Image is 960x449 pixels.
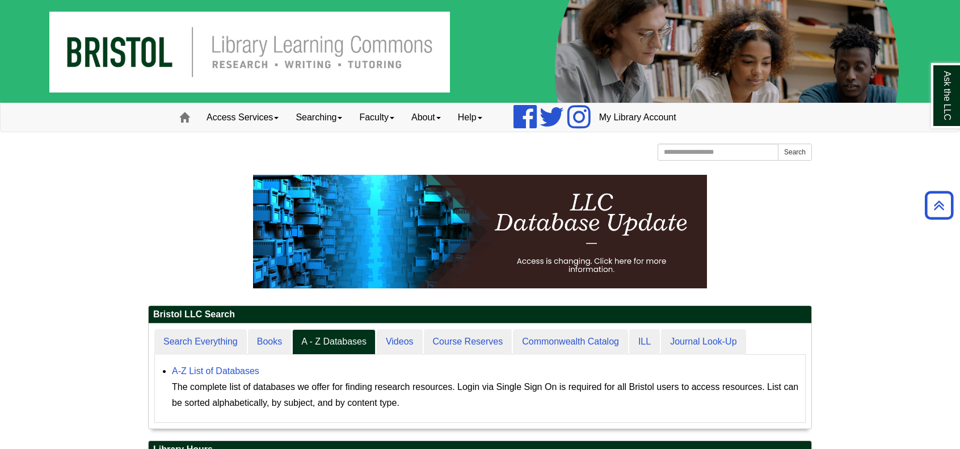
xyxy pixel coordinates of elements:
div: The complete list of databases we offer for finding research resources. Login via Single Sign On ... [172,379,799,411]
a: Back to Top [921,198,957,213]
a: A - Z Databases [292,329,376,355]
a: ILL [629,329,660,355]
a: A-Z List of Databases [172,366,259,376]
a: Books [248,329,291,355]
a: Search Everything [154,329,247,355]
img: HTML tutorial [253,175,707,288]
a: Videos [377,329,423,355]
a: Journal Look-Up [661,329,746,355]
a: Access Services [198,103,287,132]
a: Searching [287,103,351,132]
a: Commonwealth Catalog [513,329,628,355]
a: About [403,103,449,132]
h2: Bristol LLC Search [149,306,811,324]
a: My Library Account [591,103,685,132]
a: Course Reserves [424,329,512,355]
a: Faculty [351,103,403,132]
button: Search [778,144,812,161]
a: Help [449,103,491,132]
